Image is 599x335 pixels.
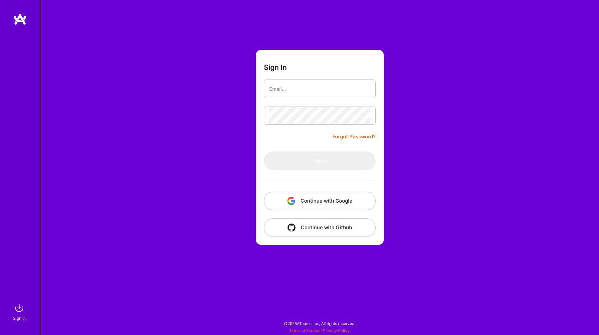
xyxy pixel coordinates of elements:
[264,151,376,170] button: Sign In
[332,133,376,141] a: Forgot Password?
[13,13,27,25] img: logo
[264,218,376,237] button: Continue with Github
[264,192,376,210] button: Continue with Google
[287,197,295,205] img: icon
[14,301,26,322] a: sign inSign In
[288,224,296,232] img: icon
[264,63,287,72] h3: Sign In
[269,81,370,97] input: Email...
[13,301,26,315] img: sign in
[289,328,350,333] span: |
[40,315,599,332] div: © 2025 ATeams Inc., All rights reserved.
[323,328,350,333] a: Privacy Policy
[13,315,26,322] div: Sign In
[289,328,320,333] a: Terms of Service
